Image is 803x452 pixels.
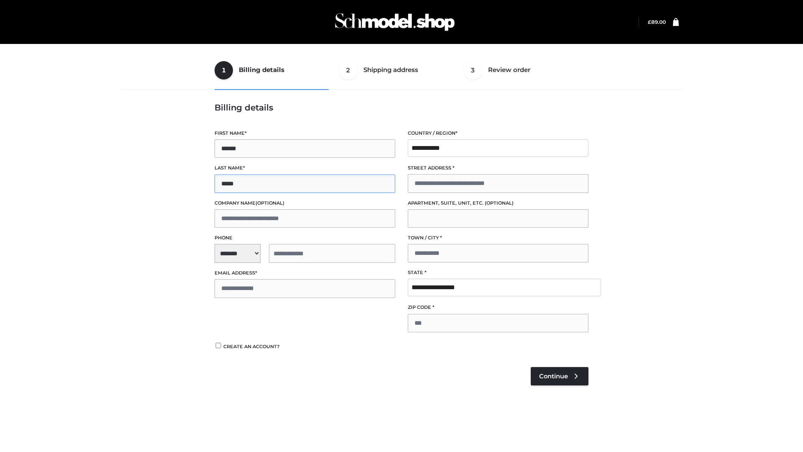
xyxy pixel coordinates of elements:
h3: Billing details [215,103,588,113]
label: Apartment, suite, unit, etc. [408,199,588,207]
label: Street address [408,164,588,172]
span: £ [648,19,651,25]
label: ZIP Code [408,303,588,311]
span: (optional) [485,200,514,206]
span: (optional) [256,200,284,206]
label: First name [215,129,395,137]
label: State [408,269,588,277]
span: Continue [539,372,568,380]
label: Country / Region [408,129,588,137]
img: Schmodel Admin 964 [332,5,458,39]
input: Create an account? [215,343,222,348]
a: Continue [531,367,588,385]
a: £89.00 [648,19,666,25]
label: Last name [215,164,395,172]
label: Email address [215,269,395,277]
label: Company name [215,199,395,207]
label: Town / City [408,234,588,242]
label: Phone [215,234,395,242]
span: Create an account? [223,344,280,349]
bdi: 89.00 [648,19,666,25]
